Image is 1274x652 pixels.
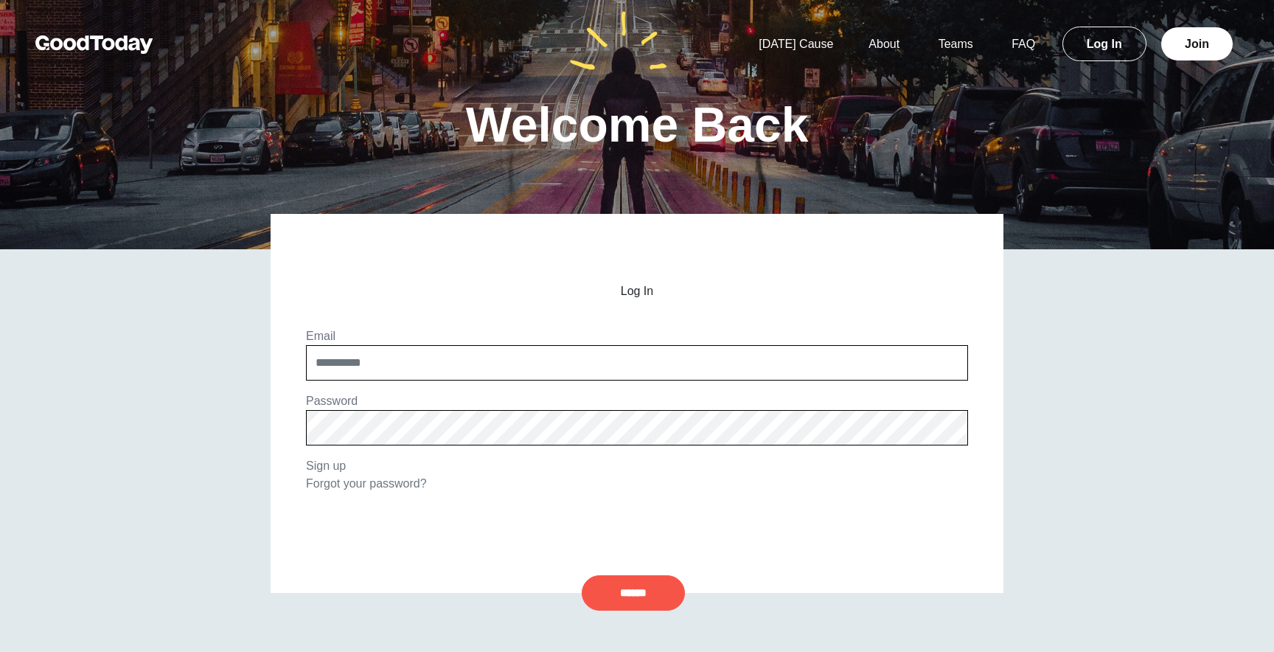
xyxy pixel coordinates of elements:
a: Forgot your password? [306,477,427,490]
a: Join [1161,27,1233,60]
a: [DATE] Cause [741,38,851,50]
label: Password [306,395,358,407]
a: Sign up [306,459,346,472]
a: About [851,38,917,50]
h1: Welcome Back [466,100,809,149]
label: Email [306,330,335,342]
a: FAQ [994,38,1053,50]
img: GoodToday [35,35,153,54]
a: Teams [921,38,991,50]
h2: Log In [306,285,968,298]
a: Log In [1062,27,1146,61]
